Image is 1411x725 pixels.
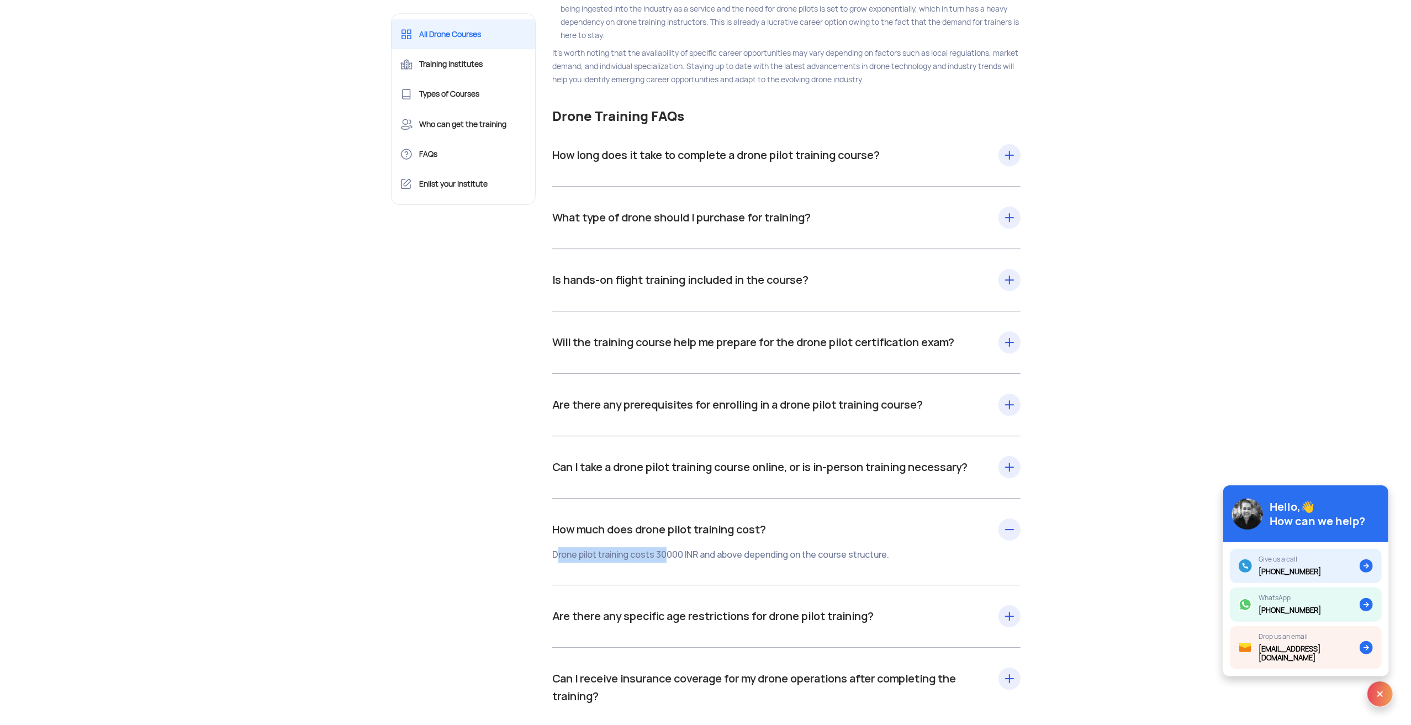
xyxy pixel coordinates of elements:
div: Give us a call [1259,555,1321,563]
img: ic_x.svg [1367,681,1393,707]
div: Drop us an email [1259,633,1360,641]
img: ic_arrow.svg [1360,641,1373,654]
a: Training Institutes [392,49,536,79]
div: How much does drone pilot training cost? [552,521,1021,563]
div: Hello,👋 How can we help? [1270,500,1365,528]
a: Enlist your Institute [392,169,536,199]
div: Can I take a drone pilot training course online, or is in-person training necessary? [552,458,1021,476]
img: img_avatar@2x.png [1232,499,1263,530]
div: [PHONE_NUMBER] [1259,568,1321,576]
div: Is hands-on flight training included in the course? [552,271,1021,289]
img: ic_call.svg [1239,559,1252,573]
div: Can I receive insurance coverage for my drone operations after completing the training? [552,670,1021,705]
h2: Drone Training FAQs [552,108,1021,124]
a: Give us a call[PHONE_NUMBER] [1230,549,1382,583]
div: Drone pilot training costs 30000 INR and above depending on the course structure. [552,547,909,563]
div: It's worth noting that the availability of specific career opportunities may vary depending on fa... [552,46,1021,86]
div: Are there any specific age restrictions for drone pilot training? [552,607,1021,625]
img: ic_mail.svg [1239,641,1252,654]
div: [EMAIL_ADDRESS][DOMAIN_NAME] [1259,645,1360,663]
a: All Drone Courses [392,19,536,49]
a: WhatsApp[PHONE_NUMBER] [1230,588,1382,622]
a: Drop us an email[EMAIL_ADDRESS][DOMAIN_NAME] [1230,626,1382,669]
div: WhatsApp [1259,594,1321,602]
img: ic_whatsapp.svg [1239,598,1252,611]
div: How long does it take to complete a drone pilot training course? [552,146,1021,164]
a: Types of Courses [392,79,536,109]
img: ic_arrow.svg [1360,559,1373,573]
div: What type of drone should I purchase for training? [552,209,1021,226]
div: [PHONE_NUMBER] [1259,606,1321,615]
div: Are there any prerequisites for enrolling in a drone pilot training course? [552,396,1021,414]
a: Who can get the training [392,109,536,139]
a: FAQs [392,139,536,169]
img: ic_arrow.svg [1360,598,1373,611]
div: Will the training course help me prepare for the drone pilot certification exam? [552,334,1021,351]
